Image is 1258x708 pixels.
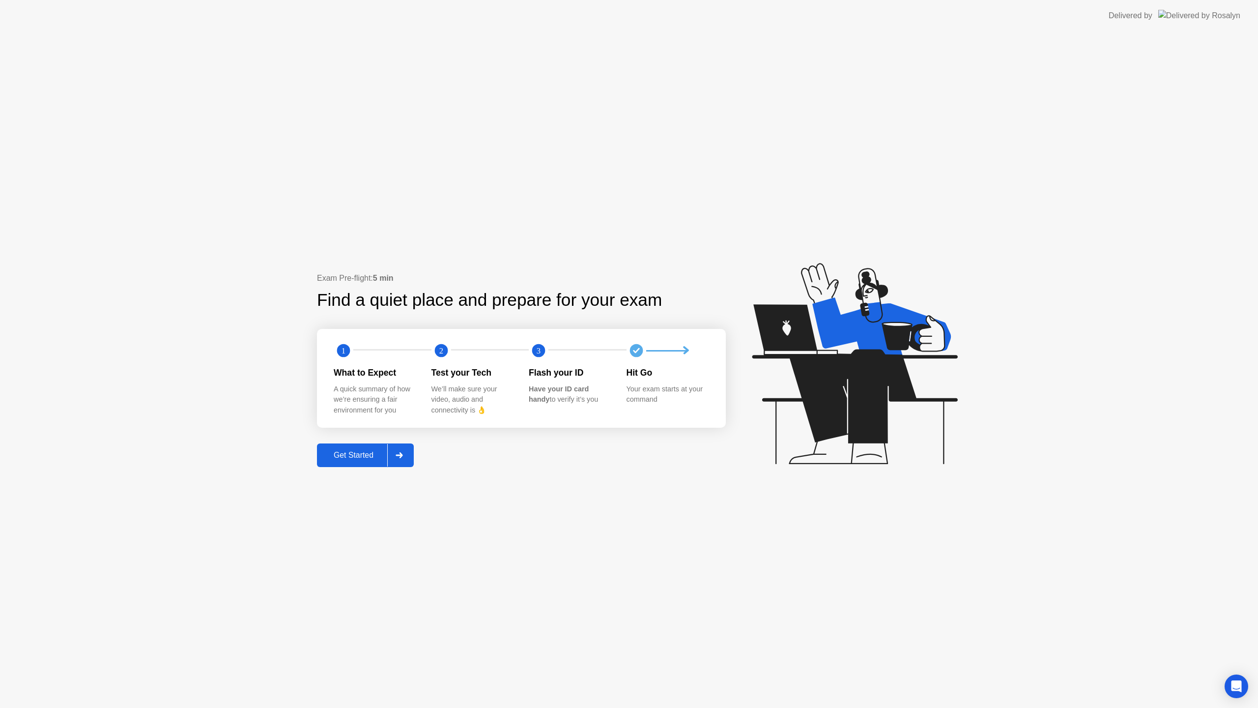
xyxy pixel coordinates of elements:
[334,384,416,416] div: A quick summary of how we’re ensuring a fair environment for you
[1109,10,1152,22] div: Delivered by
[1225,675,1248,698] div: Open Intercom Messenger
[317,443,414,467] button: Get Started
[320,451,387,460] div: Get Started
[1158,10,1240,21] img: Delivered by Rosalyn
[529,366,611,379] div: Flash your ID
[439,346,443,355] text: 2
[342,346,345,355] text: 1
[334,366,416,379] div: What to Expect
[529,384,611,405] div: to verify it’s you
[373,274,394,282] b: 5 min
[431,366,514,379] div: Test your Tech
[431,384,514,416] div: We’ll make sure your video, audio and connectivity is 👌
[627,384,709,405] div: Your exam starts at your command
[537,346,541,355] text: 3
[627,366,709,379] div: Hit Go
[317,287,663,313] div: Find a quiet place and prepare for your exam
[317,272,726,284] div: Exam Pre-flight:
[529,385,589,404] b: Have your ID card handy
